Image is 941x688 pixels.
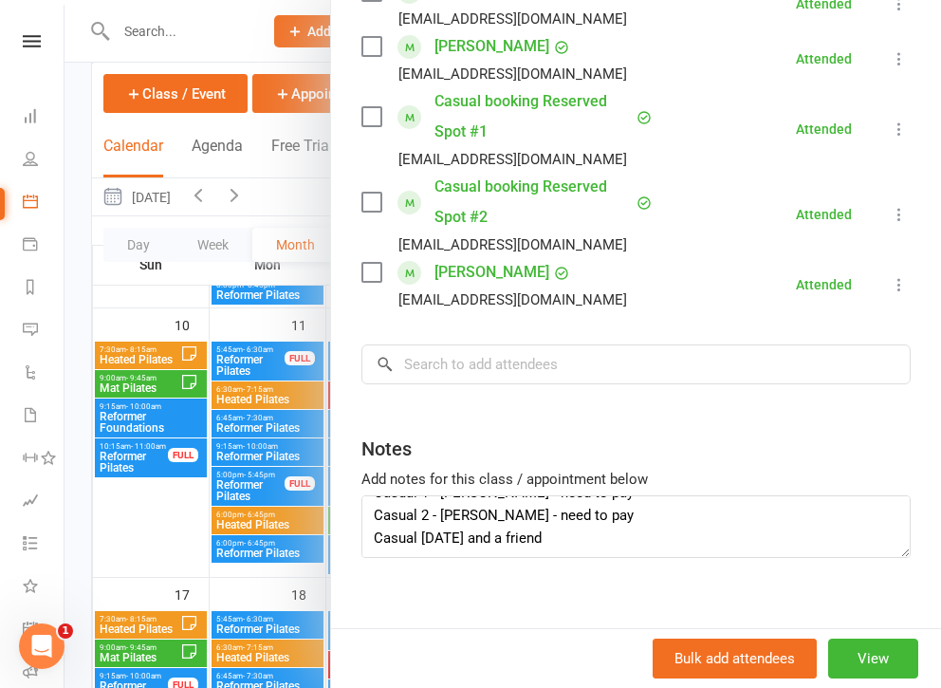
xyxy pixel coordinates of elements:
div: Attended [796,208,852,221]
div: [EMAIL_ADDRESS][DOMAIN_NAME] [398,147,627,172]
a: General attendance kiosk mode [23,609,65,652]
div: Notes [361,436,412,462]
div: Add notes for this class / appointment below [361,468,911,491]
a: Casual booking Reserved Spot #1 [434,86,632,147]
div: [EMAIL_ADDRESS][DOMAIN_NAME] [398,7,627,31]
div: Attended [796,278,852,291]
a: [PERSON_NAME] [434,31,549,62]
a: Assessments [23,481,65,524]
a: Dashboard [23,97,65,139]
a: Casual booking Reserved Spot #2 [434,172,632,232]
input: Search to add attendees [361,344,911,384]
iframe: Intercom live chat [19,623,65,669]
button: Bulk add attendees [653,639,817,679]
div: Attended [796,52,852,65]
a: Calendar [23,182,65,225]
div: [EMAIL_ADDRESS][DOMAIN_NAME] [398,62,627,86]
a: What's New [23,567,65,609]
button: View [828,639,918,679]
a: People [23,139,65,182]
a: Payments [23,225,65,268]
div: [EMAIL_ADDRESS][DOMAIN_NAME] [398,232,627,257]
span: 1 [58,623,73,639]
a: [PERSON_NAME] [434,257,549,288]
div: Attended [796,122,852,136]
a: Reports [23,268,65,310]
div: [EMAIL_ADDRESS][DOMAIN_NAME] [398,288,627,312]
